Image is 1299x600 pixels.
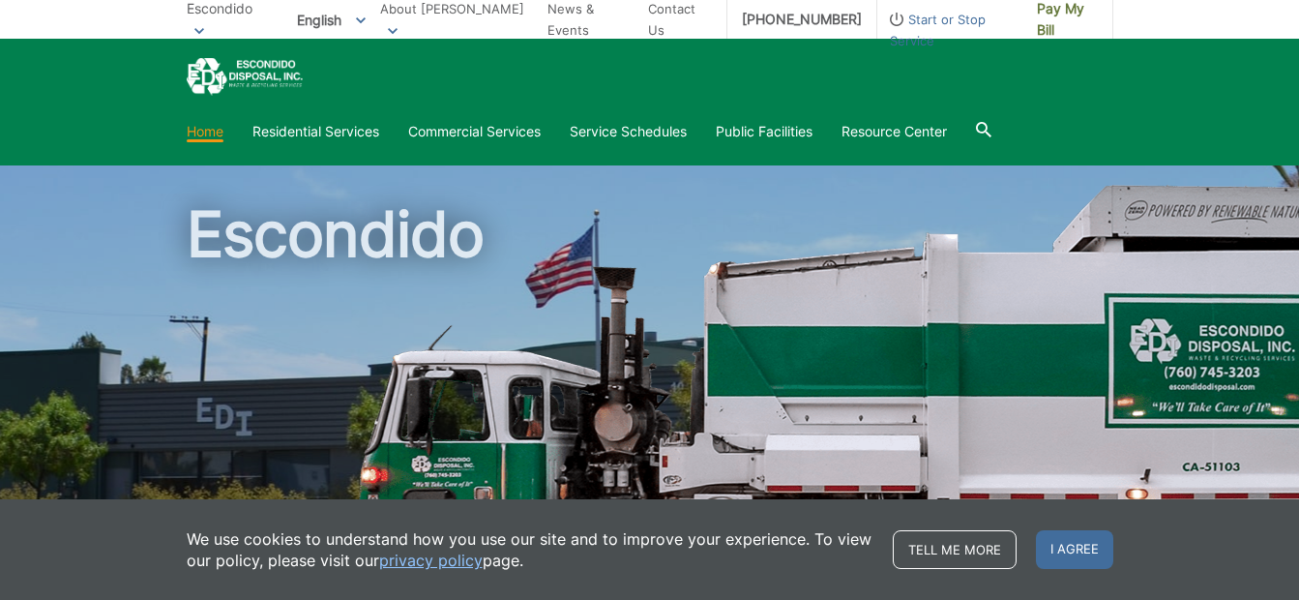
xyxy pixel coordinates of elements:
a: Home [187,121,223,142]
a: privacy policy [379,550,483,571]
p: We use cookies to understand how you use our site and to improve your experience. To view our pol... [187,528,873,571]
a: Residential Services [252,121,379,142]
a: Public Facilities [716,121,812,142]
a: Resource Center [841,121,947,142]
a: EDCD logo. Return to the homepage. [187,58,303,96]
a: Tell me more [893,530,1017,569]
span: English [282,4,380,36]
span: I agree [1036,530,1113,569]
a: Service Schedules [570,121,687,142]
a: Commercial Services [408,121,541,142]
